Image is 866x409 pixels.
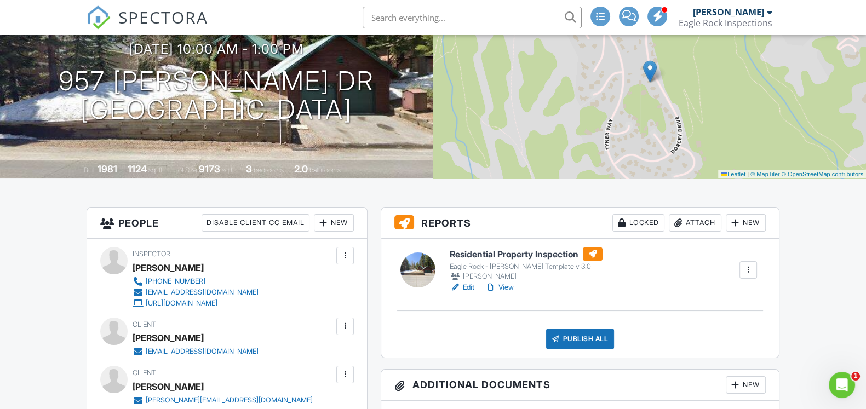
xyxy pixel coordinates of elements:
[381,370,779,401] h3: Additional Documents
[133,298,259,309] a: [URL][DOMAIN_NAME]
[84,166,96,174] span: Built
[128,163,147,175] div: 1124
[133,368,156,377] span: Client
[133,250,170,258] span: Inspector
[133,320,156,329] span: Client
[546,329,615,349] div: Publish All
[98,163,117,175] div: 1981
[782,171,863,177] a: © OpenStreetMap contributors
[726,376,766,394] div: New
[133,287,259,298] a: [EMAIL_ADDRESS][DOMAIN_NAME]
[146,288,259,297] div: [EMAIL_ADDRESS][DOMAIN_NAME]
[450,271,603,282] div: [PERSON_NAME]
[87,208,367,239] h3: People
[693,7,764,18] div: [PERSON_NAME]
[450,247,603,282] a: Residential Property Inspection Eagle Rock - [PERSON_NAME] Template v 3.0 [PERSON_NAME]
[59,67,374,125] h1: 957 [PERSON_NAME] Dr [GEOGRAPHIC_DATA]
[485,282,514,293] a: View
[146,277,205,286] div: [PHONE_NUMBER]
[851,372,860,381] span: 1
[381,208,779,239] h3: Reports
[750,171,780,177] a: © MapTiler
[133,378,204,395] div: [PERSON_NAME]
[450,282,474,293] a: Edit
[146,396,313,405] div: [PERSON_NAME][EMAIL_ADDRESS][DOMAIN_NAME]
[726,214,766,232] div: New
[450,247,603,261] h6: Residential Property Inspection
[829,372,855,398] iframe: Intercom live chat
[612,214,664,232] div: Locked
[146,347,259,356] div: [EMAIL_ADDRESS][DOMAIN_NAME]
[450,262,603,271] div: Eagle Rock - [PERSON_NAME] Template v 3.0
[133,260,204,276] div: [PERSON_NAME]
[679,18,772,28] div: Eagle Rock Inspections
[148,166,164,174] span: sq. ft.
[146,299,217,308] div: [URL][DOMAIN_NAME]
[118,5,208,28] span: SPECTORA
[87,5,111,30] img: The Best Home Inspection Software - Spectora
[254,166,284,174] span: bedrooms
[294,163,308,175] div: 2.0
[747,171,749,177] span: |
[133,276,259,287] a: [PHONE_NUMBER]
[133,330,204,346] div: [PERSON_NAME]
[314,214,354,232] div: New
[246,163,252,175] div: 3
[222,166,236,174] span: sq.ft.
[309,166,341,174] span: bathrooms
[643,60,657,83] img: Marker
[363,7,582,28] input: Search everything...
[87,15,208,38] a: SPECTORA
[129,42,303,56] h3: [DATE] 10:00 am - 1:00 pm
[199,163,220,175] div: 9173
[133,346,259,357] a: [EMAIL_ADDRESS][DOMAIN_NAME]
[174,166,197,174] span: Lot Size
[669,214,721,232] div: Attach
[721,171,745,177] a: Leaflet
[202,214,309,232] div: Disable Client CC Email
[133,395,313,406] a: [PERSON_NAME][EMAIL_ADDRESS][DOMAIN_NAME]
